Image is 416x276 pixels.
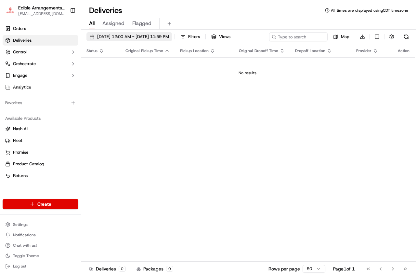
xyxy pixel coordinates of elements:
span: Promise [13,149,28,155]
span: Dropoff Location [295,48,325,53]
div: Page 1 of 1 [333,266,355,272]
div: 💻 [55,95,60,100]
span: Product Catalog [13,161,44,167]
p: Welcome 👋 [6,26,118,36]
a: Analytics [3,82,78,92]
div: No results. [84,70,412,76]
button: Orchestrate [3,59,78,69]
span: Control [13,49,27,55]
div: Available Products [3,113,78,124]
span: Orders [13,26,26,32]
span: Settings [13,222,28,227]
span: All [89,20,95,27]
span: Deliveries [13,37,32,43]
button: Nash AI [3,124,78,134]
button: Settings [3,220,78,229]
button: Filters [177,32,203,41]
span: Map [341,34,349,40]
div: Packages [136,266,173,272]
button: Returns [3,171,78,181]
button: Control [3,47,78,57]
span: Filters [188,34,200,40]
a: 💻API Documentation [52,92,107,103]
div: Favorites [3,98,78,108]
button: [DATE] 12:00 AM - [DATE] 11:59 PM [86,32,172,41]
a: Nash AI [5,126,76,132]
span: Engage [13,73,27,78]
span: Knowledge Base [13,94,50,101]
span: Pylon [65,110,79,115]
span: Fleet [13,138,22,144]
img: Nash [6,7,19,20]
input: Got a question? Start typing here... [17,42,117,49]
button: Views [208,32,233,41]
span: Notifications [13,232,36,238]
span: Toggle Theme [13,253,39,258]
input: Type to search [269,32,328,41]
a: Orders [3,23,78,34]
span: [DATE] 12:00 AM - [DATE] 11:59 PM [97,34,169,40]
a: Deliveries [3,35,78,46]
span: Assigned [102,20,124,27]
span: Flagged [132,20,151,27]
button: Promise [3,147,78,158]
button: Edible Arrangements - [GEOGRAPHIC_DATA], [GEOGRAPHIC_DATA] [18,5,65,11]
button: Map [330,32,352,41]
span: API Documentation [61,94,104,101]
div: Action [398,48,409,53]
span: Log out [13,264,26,269]
a: Product Catalog [5,161,76,167]
div: Deliveries [89,266,126,272]
a: Promise [5,149,76,155]
button: Notifications [3,230,78,240]
div: 0 [119,266,126,272]
span: Original Pickup Time [125,48,163,53]
a: Returns [5,173,76,179]
button: Start new chat [110,64,118,72]
span: Nash AI [13,126,28,132]
h1: Deliveries [89,5,122,16]
img: Edible Arrangements - San Antonio, TX [5,6,16,15]
span: Analytics [13,84,31,90]
div: 📗 [6,95,12,100]
span: Pickup Location [180,48,209,53]
a: 📗Knowledge Base [4,92,52,103]
span: Views [219,34,230,40]
div: Start new chat [22,62,107,69]
a: Powered byPylon [46,110,79,115]
span: Returns [13,173,28,179]
div: 0 [166,266,173,272]
a: Fleet [5,138,76,144]
span: All times are displayed using CDT timezone [331,8,408,13]
span: Original Dropoff Time [239,48,278,53]
button: Log out [3,262,78,271]
span: Chat with us! [13,243,37,248]
button: Edible Arrangements - San Antonio, TXEdible Arrangements - [GEOGRAPHIC_DATA], [GEOGRAPHIC_DATA][E... [3,3,67,18]
span: Create [37,201,51,207]
span: Provider [356,48,371,53]
button: Fleet [3,135,78,146]
span: Status [86,48,97,53]
button: Product Catalog [3,159,78,169]
button: Chat with us! [3,241,78,250]
button: Create [3,199,78,209]
button: Toggle Theme [3,251,78,260]
span: Orchestrate [13,61,36,67]
img: 1736555255976-a54dd68f-1ca7-489b-9aae-adbdc363a1c4 [6,62,18,74]
button: Engage [3,70,78,81]
p: Rows per page [268,266,300,272]
button: Refresh [402,32,411,41]
button: [EMAIL_ADDRESS][DOMAIN_NAME] [18,11,65,16]
div: We're available if you need us! [22,69,82,74]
